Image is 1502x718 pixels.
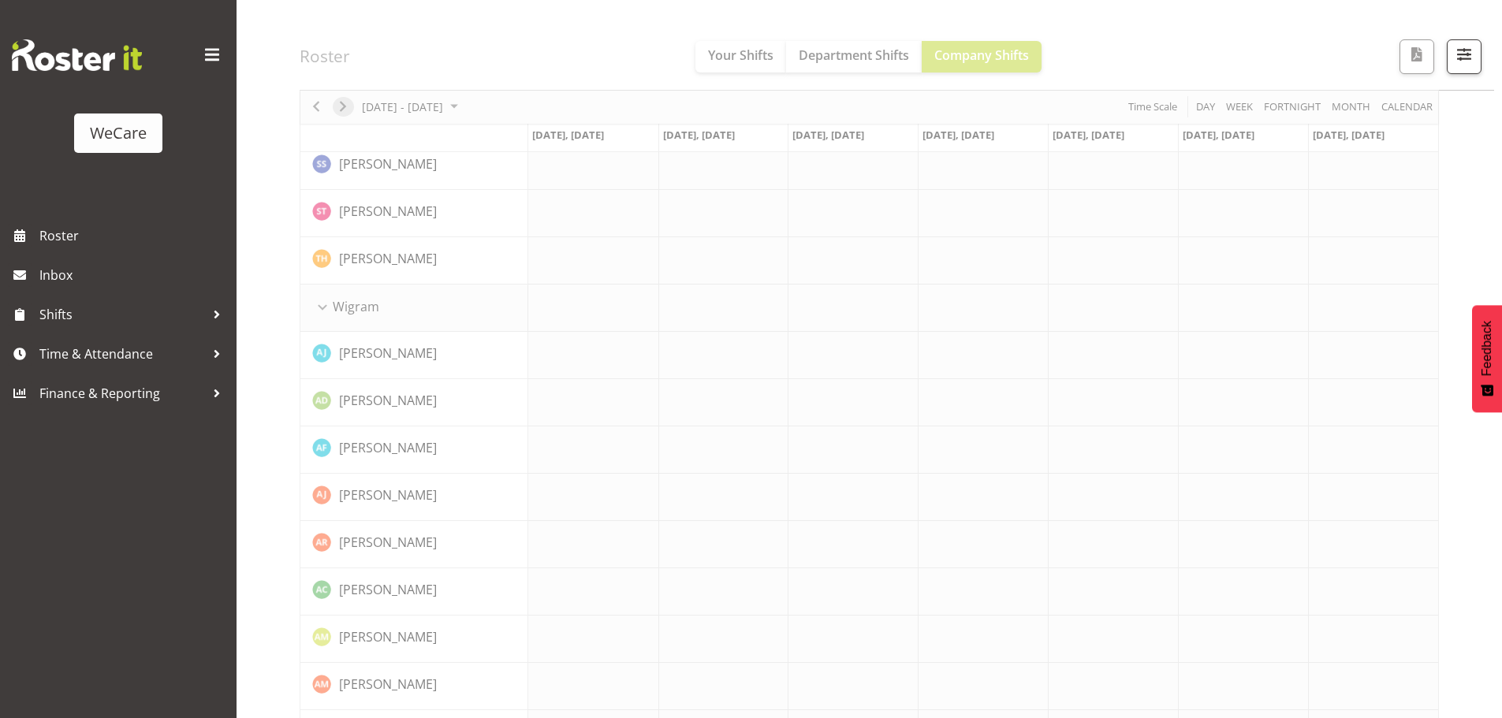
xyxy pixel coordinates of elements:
[90,121,147,145] div: WeCare
[39,342,205,366] span: Time & Attendance
[39,224,229,247] span: Roster
[1480,321,1494,376] span: Feedback
[1472,305,1502,412] button: Feedback - Show survey
[12,39,142,71] img: Rosterit website logo
[1447,39,1482,74] button: Filter Shifts
[39,303,205,326] span: Shifts
[39,263,229,287] span: Inbox
[39,381,205,405] span: Finance & Reporting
